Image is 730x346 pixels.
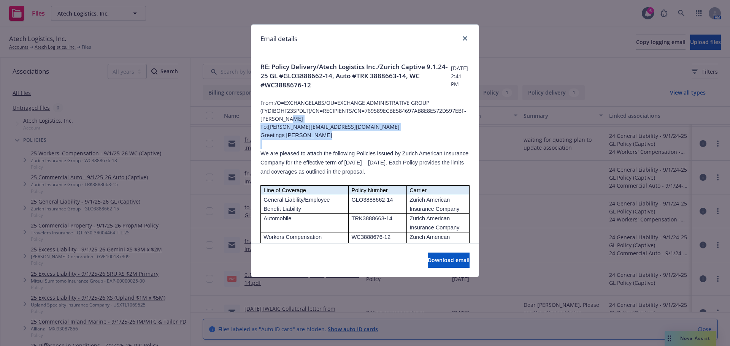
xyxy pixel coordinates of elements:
h1: Email details [260,34,297,44]
span: Automobile [263,215,291,221]
span: To: [PERSON_NAME][EMAIL_ADDRESS][DOMAIN_NAME] [260,123,470,131]
span: Workers Compensation [263,234,322,240]
span: Carrier [409,187,427,193]
button: Download email [428,253,470,268]
span: Line of Coverage [263,187,306,193]
span: Zurich American Insurance Company [409,197,459,212]
span: Policy Number [351,187,387,193]
span: We are pleased to attach the following Policies issued by Zurich American Insurance Company for t... [260,150,468,175]
span: Download email [428,256,470,264]
span: RE: Policy Delivery/Atech Logistics Inc./Zurich Captive 9.1.24-25 GL #GLO3888662-14, Auto #TRK 38... [260,62,451,90]
span: WC3888676-12 [351,234,390,240]
span: Zurich American Insurance Company [409,215,459,231]
span: General Liability/Employee Benefit Liability [263,197,330,212]
span: TRK3888663-14 [351,215,392,221]
span: Greetings [PERSON_NAME] [260,132,332,138]
span: [DATE] 2:41 PM [451,64,470,88]
span: From: /O=EXCHANGELABS/OU=EXCHANGE ADMINISTRATIVE GROUP (FYDIBOHF23SPDLT)/CN=RECIPIENTS/CN=769589E... [260,99,470,123]
a: close [460,34,470,43]
span: GLO3888662-14 [351,197,393,203]
span: Zurich American Insurance Company [409,234,459,249]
